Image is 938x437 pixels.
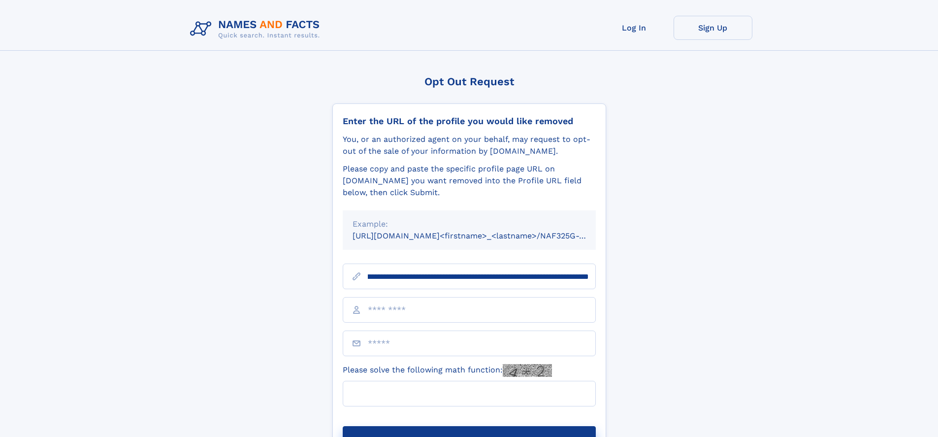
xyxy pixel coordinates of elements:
[343,163,596,199] div: Please copy and paste the specific profile page URL on [DOMAIN_NAME] you want removed into the Pr...
[353,218,586,230] div: Example:
[674,16,752,40] a: Sign Up
[186,16,328,42] img: Logo Names and Facts
[332,75,606,88] div: Opt Out Request
[343,364,552,377] label: Please solve the following math function:
[353,231,615,240] small: [URL][DOMAIN_NAME]<firstname>_<lastname>/NAF325G-xxxxxxxx
[343,116,596,127] div: Enter the URL of the profile you would like removed
[595,16,674,40] a: Log In
[343,134,596,157] div: You, or an authorized agent on your behalf, may request to opt-out of the sale of your informatio...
